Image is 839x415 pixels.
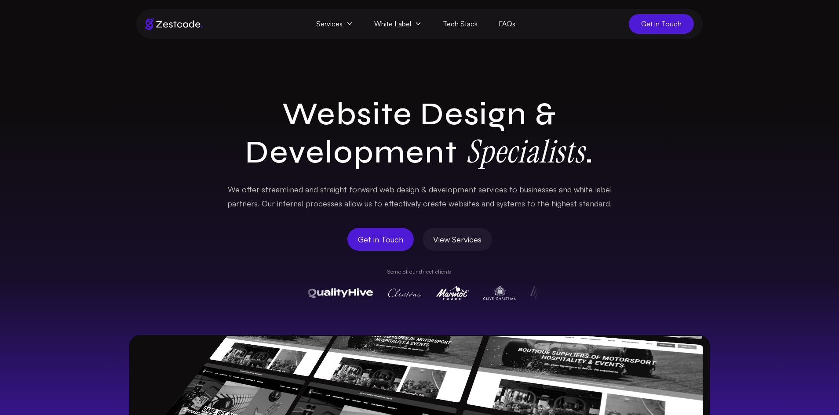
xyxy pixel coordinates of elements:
[436,286,469,300] img: Marmot Tours
[551,196,577,210] span: highest
[519,182,557,196] span: businesses
[574,182,593,196] span: white
[349,182,377,196] span: forward
[374,196,382,210] span: to
[262,182,303,196] span: streamlined
[262,196,275,210] span: Our
[559,182,572,196] span: and
[488,14,526,34] a: FAQs
[301,268,538,275] p: Some of our direct clients
[496,196,525,210] span: systems
[478,182,507,196] span: services
[432,14,488,34] a: Tech Stack
[277,196,303,210] span: internal
[482,196,494,210] span: and
[423,196,446,210] span: create
[364,14,432,34] span: White Label
[476,306,703,406] img: Quality Hive UI
[365,196,372,210] span: us
[449,196,479,210] span: websites
[420,95,527,133] span: Design
[530,286,563,300] img: Pulse
[358,233,403,245] span: Get in Touch
[245,134,458,171] span: Development
[429,182,476,196] span: development
[387,286,422,300] img: Clintons Cards
[227,196,259,210] span: partners.
[595,182,612,196] span: label
[379,182,394,196] span: web
[384,196,421,210] span: effectively
[306,14,364,34] span: Services
[527,196,535,210] span: to
[306,196,342,210] span: processes
[145,18,202,30] img: Brand logo of zestcode digital
[509,182,517,196] span: to
[209,310,344,377] img: BAM Motorsports
[466,131,585,172] strong: Specialists
[535,95,557,133] span: &
[320,182,347,196] span: straight
[629,14,694,34] a: Get in Touch
[433,233,482,245] span: View Services
[466,133,594,171] span: .
[305,182,318,196] span: and
[347,228,414,251] a: Get in Touch
[397,182,419,196] span: design
[421,182,427,196] span: &
[423,228,492,251] a: View Services
[483,286,516,300] img: Clive Christian
[344,196,362,210] span: allow
[242,182,259,196] span: offer
[282,95,412,133] span: Website
[228,182,240,196] span: We
[537,196,549,210] span: the
[308,286,373,300] img: QualityHive
[579,196,612,210] span: standard.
